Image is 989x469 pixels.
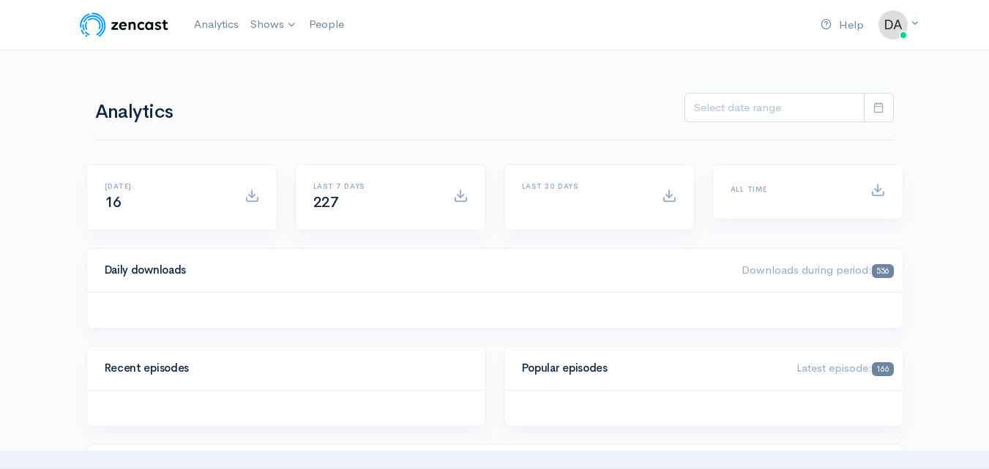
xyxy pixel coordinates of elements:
h4: Daily downloads [105,264,725,277]
span: 166 [872,362,893,376]
h4: Popular episodes [522,362,780,375]
h1: Analytics [95,102,214,123]
a: Shows [245,9,303,41]
a: Help [815,10,870,41]
a: People [303,9,350,40]
span: Downloads during period: [742,263,893,277]
h6: All time [731,185,853,193]
span: 227 [313,193,339,211]
h4: Recent episodes [105,362,459,375]
img: ... [878,10,908,40]
input: analytics date range selector [684,93,865,123]
span: 556 [872,264,893,278]
span: Latest episode: [796,361,893,375]
h6: Last 7 days [313,182,436,190]
h6: Last 30 days [522,182,644,190]
img: ZenCast Logo [78,10,171,40]
span: 16 [105,193,122,211]
h6: [DATE] [105,182,227,190]
a: Analytics [188,9,245,40]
